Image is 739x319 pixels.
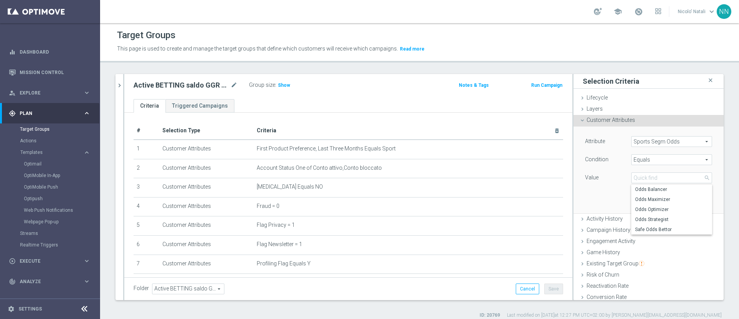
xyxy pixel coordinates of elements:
button: chevron_right [115,74,123,97]
td: 6 [134,235,159,255]
i: person_search [9,89,16,96]
button: play_circle_outline Execute keyboard_arrow_right [8,258,91,264]
i: delete_forever [554,128,560,134]
i: keyboard_arrow_right [83,110,90,117]
div: track_changes Analyze keyboard_arrow_right [8,278,91,285]
td: 7 [134,255,159,274]
td: 8 [134,274,159,293]
lable: Attribute [585,138,605,144]
td: Customer Attributes [159,197,254,216]
button: Read more [399,45,425,53]
i: keyboard_arrow_right [83,89,90,96]
i: settings [8,305,15,312]
a: Webpage Pop-up [24,219,80,225]
span: Odds Balancer [635,186,708,192]
div: Actions [20,135,99,147]
lable: Condition [585,156,609,162]
span: Fraud = 0 [257,203,279,209]
span: Existing Target Group [587,260,644,267]
span: First Product Preference, Last Three Months Equals Sport [257,145,396,152]
span: keyboard_arrow_down [707,7,716,16]
button: equalizer Dashboard [8,49,91,55]
h3: Selection Criteria [583,77,639,86]
td: 2 [134,159,159,178]
span: Conversion Rate [587,294,627,300]
span: Odds Maximizer [635,196,708,203]
td: Customer Attributes [159,140,254,159]
a: Mission Control [20,62,90,83]
i: chevron_right [116,82,123,89]
td: Customer Attributes [159,159,254,178]
i: keyboard_arrow_right [83,257,90,265]
td: 1 [134,140,159,159]
span: Flag Newsletter = 1 [257,241,302,248]
div: NN [717,4,731,19]
div: Execute [9,258,83,265]
a: Target Groups [20,126,80,132]
span: search [704,175,710,181]
span: This page is used to create and manage the target groups that define which customers will receive... [117,46,398,52]
a: Triggered Campaigns [166,99,234,113]
span: Engagement Activity [587,238,635,244]
button: Save [544,284,563,294]
i: gps_fixed [9,110,16,117]
span: Profiling Flag Equals Y [257,260,311,267]
div: Templates [20,150,83,155]
a: Settings [18,307,42,311]
div: OptiMobile In-App [24,170,99,181]
i: play_circle_outline [9,258,16,265]
button: Notes & Tags [458,81,490,89]
div: Streams [20,228,99,239]
a: Criteria [134,99,166,113]
div: OptiMobile Push [24,181,99,193]
div: Target Groups [20,123,99,135]
span: Templates [20,150,75,155]
i: keyboard_arrow_right [83,278,90,285]
span: Customer Attributes [587,117,635,123]
i: keyboard_arrow_right [83,149,90,156]
i: keyboard_arrow_right [83,298,90,305]
label: ID: 20769 [480,312,500,319]
td: Customer Attributes [159,255,254,274]
div: Optimail [24,158,99,170]
td: 3 [134,178,159,197]
i: track_changes [9,278,16,285]
input: Quick find [631,172,712,183]
div: Plan [9,110,83,117]
span: Layers [587,106,603,112]
div: Webpage Pop-up [24,216,99,228]
span: Risk of Churn [587,272,619,278]
span: school [614,7,622,16]
i: equalizer [9,49,16,56]
div: Web Push Notifications [24,204,99,216]
span: Reactivation Rate [587,283,629,289]
span: Show [278,83,290,88]
td: Customer Attributes [159,178,254,197]
a: Optimail [24,161,80,167]
span: Criteria [257,127,276,133]
span: Flag Privacy = 1 [257,222,295,228]
button: Mission Control [8,69,91,76]
span: Activity History [587,216,623,222]
span: [MEDICAL_DATA] Equals NO [257,184,323,190]
label: Last modified on [DATE] at 12:27 PM UTC+02:00 by [PERSON_NAME][EMAIL_ADDRESS][DOMAIN_NAME] [507,312,722,319]
label: Value [585,174,599,181]
div: Optipush [24,193,99,204]
td: 5 [134,216,159,236]
div: Explore [9,89,83,96]
th: Selection Type [159,122,254,140]
button: Cancel [516,284,539,294]
button: gps_fixed Plan keyboard_arrow_right [8,110,91,116]
a: Nicolo' Natalikeyboard_arrow_down [677,6,717,17]
label: : [275,82,276,88]
button: Templates keyboard_arrow_right [20,149,91,155]
td: Customer Attributes [159,274,254,293]
i: mode_edit [231,81,237,90]
div: Realtime Triggers [20,239,99,251]
i: close [707,75,714,86]
span: Execute [20,259,83,263]
span: Plan [20,111,83,116]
